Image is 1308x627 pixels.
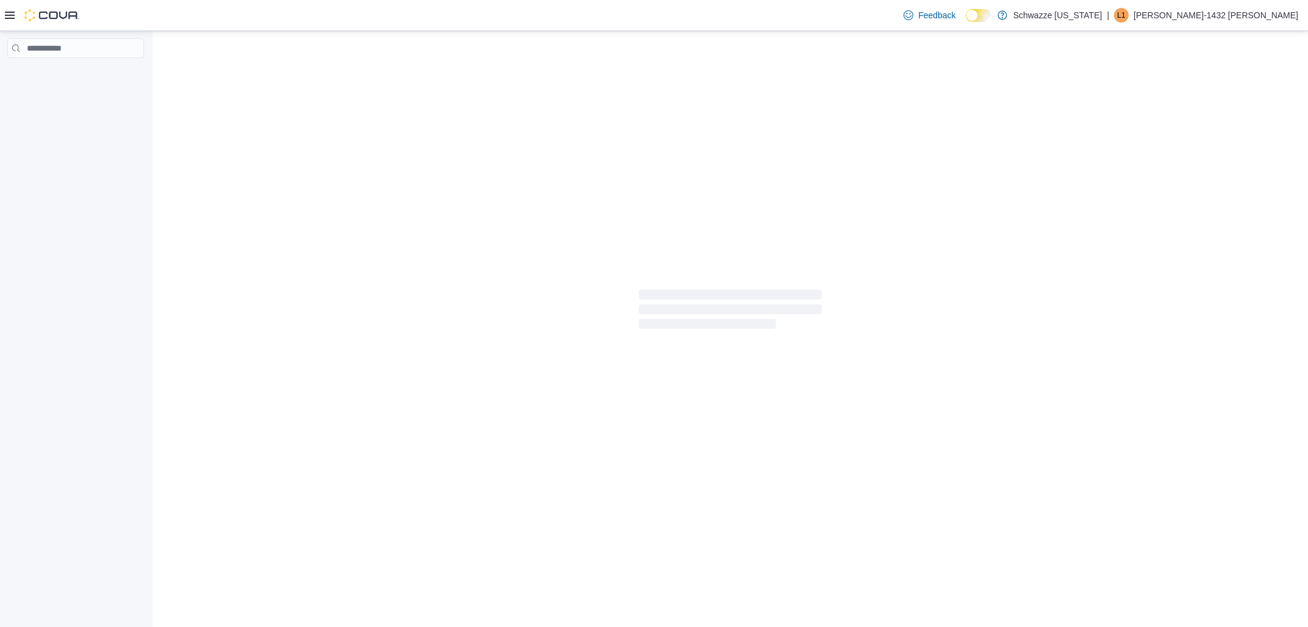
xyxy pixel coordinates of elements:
[1114,8,1129,23] div: Lacy-1432 Manning
[1134,8,1298,23] p: [PERSON_NAME]-1432 [PERSON_NAME]
[899,3,960,27] a: Feedback
[639,292,822,331] span: Loading
[7,60,144,90] nav: Complex example
[1013,8,1102,23] p: Schwazze [US_STATE]
[24,9,79,21] img: Cova
[1107,8,1109,23] p: |
[966,9,991,22] input: Dark Mode
[1117,8,1125,23] span: L1
[918,9,955,21] span: Feedback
